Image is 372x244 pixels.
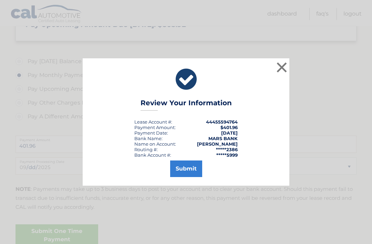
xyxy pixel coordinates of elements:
[134,147,158,152] div: Routing #:
[220,125,238,130] span: $401.96
[134,125,176,130] div: Payment Amount:
[275,60,289,74] button: ×
[208,136,238,141] strong: MARS BANK
[134,130,168,136] div: :
[141,99,232,111] h3: Review Your Information
[206,119,238,125] strong: 44455594764
[170,160,202,177] button: Submit
[134,141,176,147] div: Name on Account:
[134,119,172,125] div: Lease Account #:
[221,130,238,136] span: [DATE]
[134,136,163,141] div: Bank Name:
[197,141,238,147] strong: [PERSON_NAME]
[134,130,167,136] span: Payment Date
[134,152,171,158] div: Bank Account #:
